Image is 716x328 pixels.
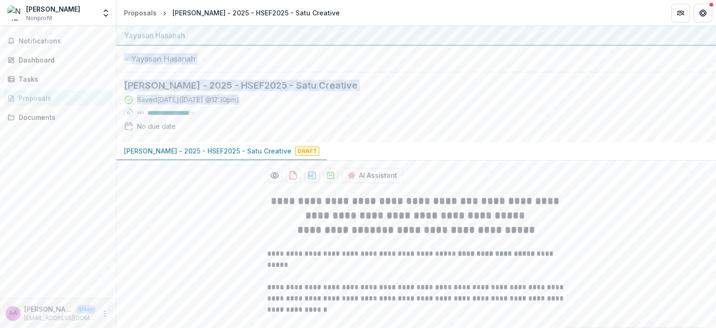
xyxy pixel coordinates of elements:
[120,6,160,20] a: Proposals
[19,112,105,122] div: Documents
[4,34,112,49] button: Notifications
[694,4,712,22] button: Get Help
[137,95,239,105] div: Saved [DATE] ( [DATE] @ 12:30pm )
[295,147,319,156] span: Draft
[342,168,403,183] button: AI Assistant
[19,37,109,45] span: Notifications
[4,91,112,106] a: Proposals
[671,4,690,22] button: Partners
[76,305,96,314] p: User
[99,308,110,319] button: More
[24,314,96,322] p: [EMAIL_ADDRESS][DOMAIN_NAME]
[7,6,22,21] img: NUR ARINA SYAHEERA BINTI AZMI
[137,110,144,116] p: 88 %
[267,168,282,183] button: Preview e34ac04d-993e-4f86-a518-e54078371e92-0.pdf
[26,14,52,22] span: Nonprofit
[124,30,709,41] div: Yayasan Hasanah
[19,55,105,65] div: Dashboard
[99,4,112,22] button: Open entity switcher
[120,6,344,20] nav: breadcrumb
[4,52,112,68] a: Dashboard
[124,8,157,18] div: Proposals
[124,146,291,156] p: [PERSON_NAME] - 2025 - HSEF2025 - Satu Creative
[19,93,105,103] div: Proposals
[286,168,301,183] button: download-proposal
[24,304,73,314] p: [PERSON_NAME]
[4,110,112,125] a: Documents
[9,310,17,316] div: Arina Azmi
[26,4,80,14] div: [PERSON_NAME]
[137,121,176,131] div: No due date
[4,71,112,87] a: Tasks
[19,74,105,84] div: Tasks
[124,53,217,64] img: Yayasan Hasanah
[304,168,319,183] button: download-proposal
[124,80,694,91] h2: [PERSON_NAME] - 2025 - HSEF2025 - Satu Creative
[323,168,338,183] button: download-proposal
[172,8,340,18] div: [PERSON_NAME] - 2025 - HSEF2025 - Satu Creative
